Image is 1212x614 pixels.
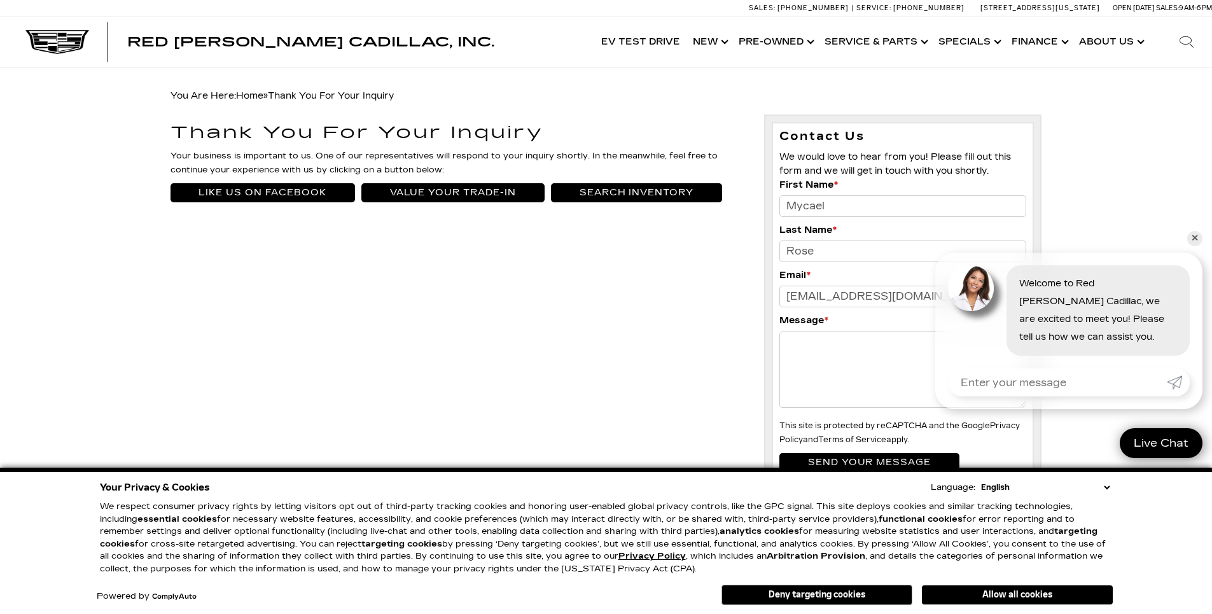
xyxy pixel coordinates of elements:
strong: Arbitration Provision [767,551,865,561]
a: Service & Parts [818,17,932,67]
a: Service: [PHONE_NUMBER] [852,4,968,11]
a: [STREET_ADDRESS][US_STATE] [980,4,1100,12]
a: Privacy Policy [779,421,1020,444]
a: Search Inventory [551,183,722,202]
label: Email [779,269,811,283]
strong: functional cookies [879,514,963,524]
a: Finance [1005,17,1073,67]
label: First Name [779,178,838,192]
span: Live Chat [1127,436,1195,450]
a: EV Test Drive [595,17,686,67]
span: 9 AM-6 PM [1179,4,1212,12]
span: Thank You For Your Inquiry [268,90,394,101]
img: Cadillac Dark Logo with Cadillac White Text [25,30,89,54]
input: Enter your message [948,368,1167,396]
h3: Contact Us [779,130,1027,144]
a: Pre-Owned [732,17,818,67]
span: Sales: [1156,4,1179,12]
span: Sales: [749,4,776,12]
strong: analytics cookies [720,526,799,536]
a: Home [236,90,263,101]
button: Allow all cookies [922,585,1113,604]
a: Value Your Trade-In [361,183,545,202]
a: Privacy Policy [618,551,686,561]
label: Last Name [779,223,837,237]
a: Live Chat [1120,428,1202,458]
span: [PHONE_NUMBER] [777,4,849,12]
div: Breadcrumbs [171,87,1042,105]
a: Sales: [PHONE_NUMBER] [749,4,852,11]
span: Service: [856,4,891,12]
div: Powered by [97,592,197,601]
a: Red [PERSON_NAME] Cadillac, Inc. [127,36,494,48]
span: [PHONE_NUMBER] [893,4,965,12]
div: Welcome to Red [PERSON_NAME] Cadillac, we are excited to meet you! Please tell us how we can assi... [1007,265,1190,356]
span: Open [DATE] [1113,4,1155,12]
a: Terms of Service [818,435,886,444]
a: New [686,17,732,67]
a: Specials [932,17,1005,67]
p: We respect consumer privacy rights by letting visitors opt out of third-party tracking cookies an... [100,501,1113,575]
p: Your business is important to us. One of our representatives will respond to your inquiry shortly... [171,149,745,177]
input: Send your message [779,453,959,472]
small: This site is protected by reCAPTCHA and the Google and apply. [779,421,1020,444]
span: You Are Here: [171,90,394,101]
select: Language Select [978,481,1113,494]
a: Submit [1167,368,1190,396]
strong: essential cookies [137,514,217,524]
img: Agent profile photo [948,265,994,311]
h1: Thank You For Your Inquiry [171,124,745,143]
strong: targeting cookies [361,539,442,549]
a: ComplyAuto [152,593,197,601]
span: We would love to hear from you! Please fill out this form and we will get in touch with you shortly. [779,151,1011,176]
span: » [236,90,394,101]
label: Message [779,314,828,328]
span: Your Privacy & Cookies [100,478,210,496]
span: Red [PERSON_NAME] Cadillac, Inc. [127,34,494,50]
a: Like Us On Facebook [171,183,355,202]
a: About Us [1073,17,1148,67]
strong: targeting cookies [100,526,1097,549]
div: Language: [931,484,975,492]
button: Deny targeting cookies [721,585,912,605]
